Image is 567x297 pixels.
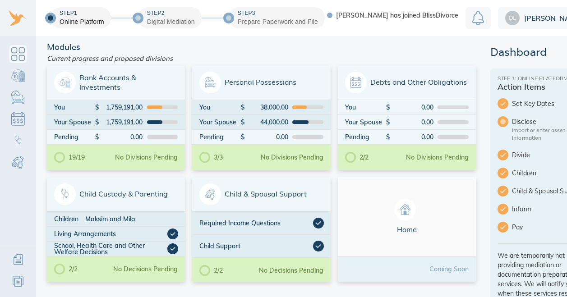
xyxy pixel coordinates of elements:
div: 38,000.00 [245,104,288,110]
a: Child Custody & Parenting [9,132,27,150]
div: Living Arrangements [54,228,167,239]
a: Debts and Other ObligationsYou$0.00Your Spouse$0.00Pending$0.002/2No Divisions Pending [338,65,476,170]
a: Bank Accounts & InvestmentsYou$1,759,191.00Your Spouse$1,759,191.00Pending$0.0019/19No Divisions ... [47,65,185,170]
div: No Decisions Pending [113,266,178,272]
div: 3/3 [199,152,223,163]
div: Step 3 [238,9,318,17]
div: Pending [345,134,386,140]
div: Step 1 [60,9,104,17]
a: Bank Accounts & Investments [9,67,27,85]
div: Maksim and Mila [85,216,178,222]
img: 18b314804d231a12b568563600782c47 [505,11,520,25]
div: Step 2 [147,9,195,17]
div: 0.00 [391,119,433,125]
a: HomeComing Soon [338,177,476,282]
a: Personal PossessionsYou$38,000.00Your Spouse$44,000.00Pending$0.003/3No Divisions Pending [192,65,330,170]
span: Child & Spousal Support [199,183,323,205]
div: $ [386,119,391,125]
div: 0.00 [100,134,143,140]
div: 0.00 [391,134,433,140]
div: 1,759,191.00 [100,119,143,125]
div: Pending [54,134,95,140]
a: Debts & Obligations [9,110,27,128]
div: $ [386,104,391,110]
div: Current progress and proposed divisions [43,51,479,65]
div: You [54,104,95,110]
img: Notification [472,11,484,25]
div: $ [241,119,245,125]
div: $ [95,134,100,140]
div: Child Support [199,241,313,251]
span: Personal Possessions [199,72,323,93]
div: $ [95,104,100,110]
div: 1,759,191.00 [100,104,143,110]
div: $ [241,104,245,110]
div: Your Spouse [199,119,240,125]
a: Additional Information [9,251,27,269]
div: Digital Mediation [147,17,195,26]
div: 2/2 [345,152,369,163]
div: 0.00 [245,134,288,140]
div: You [345,104,386,110]
a: Resources [9,272,27,290]
div: No Divisions Pending [115,154,178,160]
span: Bank Accounts & Investments [54,72,178,93]
div: $ [241,134,245,140]
span: Home [345,199,469,234]
div: Required Income Questions [199,218,313,228]
div: Coming Soon [429,266,469,272]
a: Child & Spousal SupportRequired Income QuestionsChild Support2/2No Decisions Pending [192,177,330,282]
div: You [199,104,240,110]
div: Online Platform [60,17,104,26]
div: 2/2 [199,265,223,276]
div: School, Health Care and Other Welfare Decisions [54,242,167,255]
div: $ [386,134,391,140]
span: Child Custody & Parenting [54,183,178,205]
div: Pending [199,134,240,140]
div: No Divisions Pending [261,154,323,160]
a: Personal Possessions [9,88,27,106]
div: No Divisions Pending [406,154,469,160]
div: Prepare Paperwork and File [238,17,318,26]
div: 0.00 [391,104,433,110]
div: 19/19 [54,152,85,163]
span: [PERSON_NAME] has joined BlissDivorce [336,12,458,18]
div: 2/2 [54,264,78,274]
div: 44,000.00 [245,119,288,125]
div: Your Spouse [345,119,386,125]
div: No Decisions Pending [259,267,323,274]
a: Child & Spousal Support [9,153,27,171]
div: Your Spouse [54,119,95,125]
a: Child Custody & ParentingChildrenMaksim and MilaLiving ArrangementsSchool, Health Care and Other ... [47,177,185,282]
span: Debts and Other Obligations [345,72,469,93]
div: $ [95,119,100,125]
div: Children [54,216,85,222]
div: Modules [43,43,479,51]
a: Dashboard [9,45,27,63]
